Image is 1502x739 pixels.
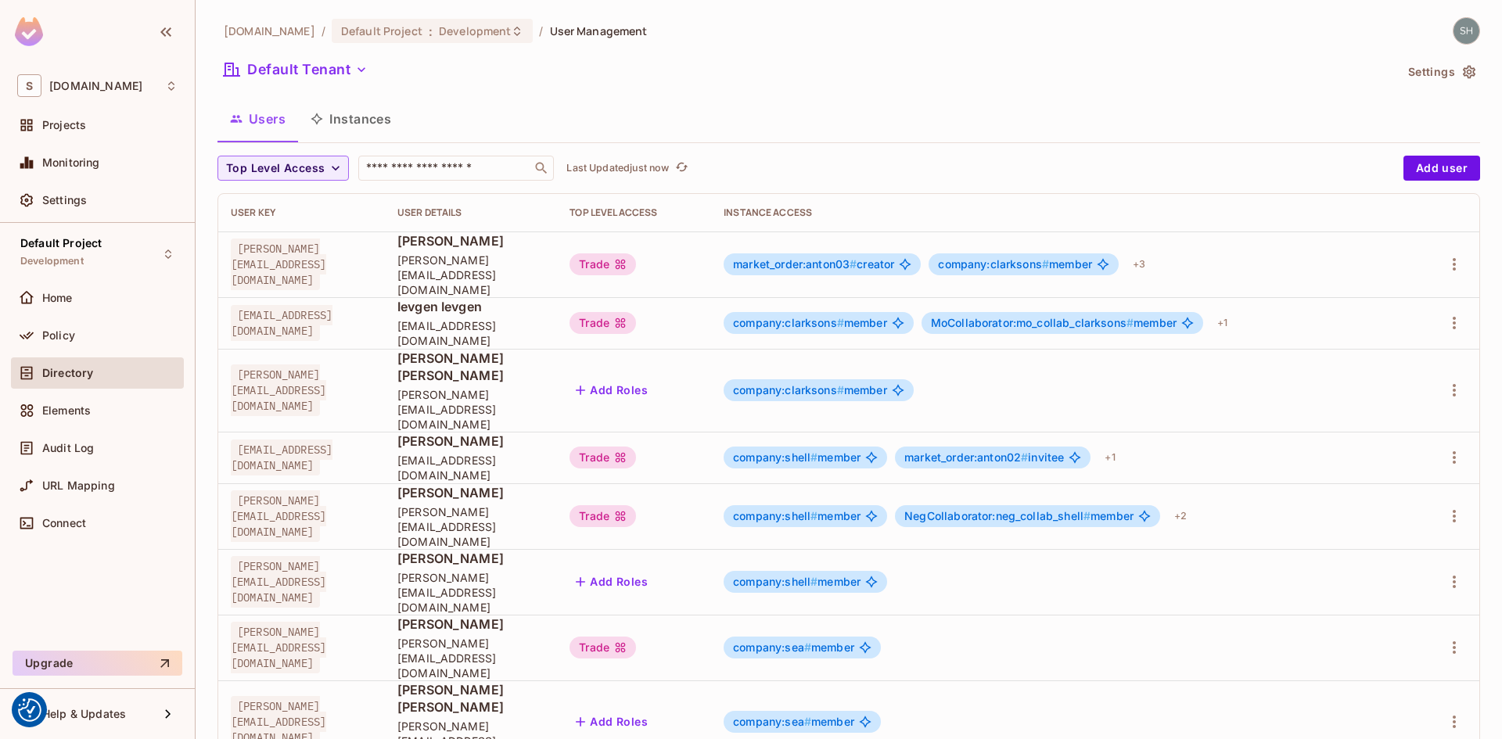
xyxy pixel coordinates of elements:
span: Settings [42,194,87,206]
span: Workspace: sea.live [49,80,142,92]
span: [PERSON_NAME][EMAIL_ADDRESS][DOMAIN_NAME] [397,570,544,615]
span: market_order:anton03 [733,257,857,271]
span: [PERSON_NAME][EMAIL_ADDRESS][DOMAIN_NAME] [397,387,544,432]
span: [PERSON_NAME][EMAIL_ADDRESS][DOMAIN_NAME] [397,504,544,549]
span: member [733,641,854,654]
span: # [810,450,817,464]
li: / [322,23,325,38]
img: shyamalan.chemmery@testshipping.com [1453,18,1479,44]
span: NegCollaborator:neg_collab_shell [904,509,1091,522]
span: # [837,316,844,329]
button: Add user [1403,156,1480,181]
span: Connect [42,517,86,529]
span: [PERSON_NAME][EMAIL_ADDRESS][DOMAIN_NAME] [231,490,326,542]
span: [PERSON_NAME][EMAIL_ADDRESS][DOMAIN_NAME] [231,622,326,673]
button: Default Tenant [217,57,374,82]
span: member [733,384,887,396]
div: Trade [570,312,636,334]
span: member [733,451,861,464]
span: # [1126,316,1134,329]
div: Trade [570,637,636,658]
span: Development [439,23,511,38]
span: [EMAIL_ADDRESS][DOMAIN_NAME] [231,305,332,341]
span: Click to refresh data [669,159,691,178]
div: Trade [570,447,636,468]
span: member [931,317,1177,329]
div: Instance Access [724,206,1401,219]
span: member [904,510,1134,522]
span: Development [20,255,84,267]
span: member [733,317,887,329]
div: Top Level Access [570,206,699,219]
span: [PERSON_NAME] [397,232,544,249]
img: Revisit consent button [18,698,41,722]
span: Monitoring [42,156,100,169]
div: Trade [570,253,636,275]
span: [PERSON_NAME][EMAIL_ADDRESS][DOMAIN_NAME] [397,636,544,680]
span: # [804,715,811,728]
span: Policy [42,329,75,342]
span: # [1021,450,1028,464]
span: [PERSON_NAME] [397,615,544,633]
button: refresh [672,159,691,178]
span: # [1083,509,1091,522]
button: Add Roles [570,378,654,403]
span: company:clarksons [733,383,844,396]
span: [PERSON_NAME] [PERSON_NAME] [397,350,544,384]
div: + 3 [1126,252,1152,277]
span: member [733,510,861,522]
span: creator [733,258,894,271]
span: [PERSON_NAME] [PERSON_NAME] [397,681,544,716]
div: Trade [570,505,636,527]
button: Settings [1402,59,1480,84]
span: company:clarksons [733,316,844,329]
span: [EMAIL_ADDRESS][DOMAIN_NAME] [231,439,332,475]
span: company:sea [733,640,811,654]
span: User Management [550,23,648,38]
button: Upgrade [13,651,182,676]
span: member [938,258,1092,271]
div: + 1 [1098,445,1121,470]
div: + 1 [1211,310,1234,335]
span: company:shell [733,450,817,464]
img: SReyMgAAAABJRU5ErkJggg== [15,17,43,46]
span: [PERSON_NAME] [397,432,544,450]
span: [PERSON_NAME][EMAIL_ADDRESS][DOMAIN_NAME] [397,253,544,297]
span: member [733,576,861,588]
span: : [428,25,433,38]
span: invitee [904,451,1064,464]
div: + 2 [1168,504,1193,529]
span: [PERSON_NAME] [397,484,544,501]
span: Elements [42,404,91,417]
span: the active workspace [224,23,315,38]
span: # [804,640,811,654]
span: # [837,383,844,396]
span: [EMAIL_ADDRESS][DOMAIN_NAME] [397,453,544,483]
span: [PERSON_NAME] [397,550,544,567]
span: URL Mapping [42,479,115,492]
p: Last Updated just now [566,162,669,174]
span: Projects [42,119,86,131]
div: User Details [397,206,544,219]
button: Users [217,99,298,138]
span: member [733,716,854,728]
span: company:shell [733,575,817,588]
li: / [539,23,543,38]
span: refresh [675,160,688,176]
span: Top Level Access [226,159,325,178]
span: # [810,509,817,522]
span: [EMAIL_ADDRESS][DOMAIN_NAME] [397,318,544,348]
button: Add Roles [570,709,654,734]
span: Default Project [20,237,102,249]
span: [PERSON_NAME][EMAIL_ADDRESS][DOMAIN_NAME] [231,556,326,608]
span: Help & Updates [42,708,126,720]
span: Directory [42,367,93,379]
button: Instances [298,99,404,138]
span: # [810,575,817,588]
span: company:shell [733,509,817,522]
span: company:clarksons [938,257,1049,271]
span: S [17,74,41,97]
span: Ievgen Ievgen [397,298,544,315]
button: Top Level Access [217,156,349,181]
span: # [1042,257,1049,271]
